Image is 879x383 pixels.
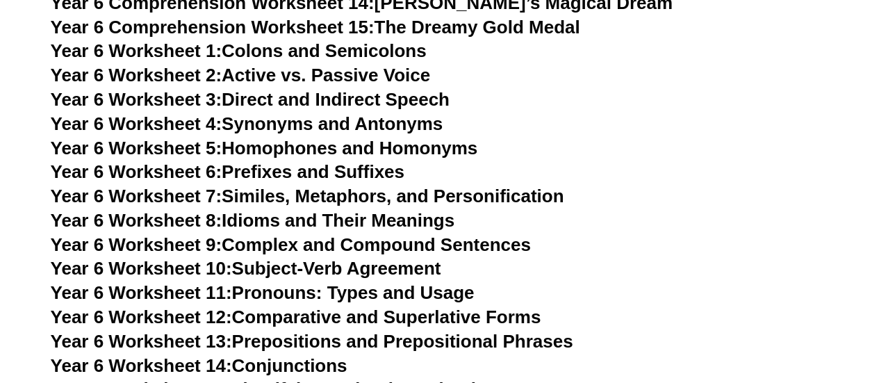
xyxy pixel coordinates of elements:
[51,307,541,327] a: Year 6 Worksheet 12:Comparative and Superlative Forms
[51,89,222,110] span: Year 6 Worksheet 3:
[51,186,222,206] span: Year 6 Worksheet 7:
[51,355,347,376] a: Year 6 Worksheet 14:Conjunctions
[51,40,222,61] span: Year 6 Worksheet 1:
[51,186,564,206] a: Year 6 Worksheet 7:Similes, Metaphors, and Personification
[51,113,222,134] span: Year 6 Worksheet 4:
[51,17,580,38] a: Year 6 Comprehension Worksheet 15:The Dreamy Gold Medal
[51,138,222,158] span: Year 6 Worksheet 5:
[51,113,443,134] a: Year 6 Worksheet 4:Synonyms and Antonyms
[51,331,232,352] span: Year 6 Worksheet 13:
[51,210,454,231] a: Year 6 Worksheet 8:Idioms and Their Meanings
[51,355,232,376] span: Year 6 Worksheet 14:
[51,258,441,279] a: Year 6 Worksheet 10:Subject-Verb Agreement
[51,210,222,231] span: Year 6 Worksheet 8:
[51,65,430,85] a: Year 6 Worksheet 2:Active vs. Passive Voice
[51,307,232,327] span: Year 6 Worksheet 12:
[51,234,222,255] span: Year 6 Worksheet 9:
[51,65,222,85] span: Year 6 Worksheet 2:
[51,234,531,255] a: Year 6 Worksheet 9:Complex and Compound Sentences
[51,282,475,303] a: Year 6 Worksheet 11:Pronouns: Types and Usage
[51,331,573,352] a: Year 6 Worksheet 13:Prepositions and Prepositional Phrases
[51,40,427,61] a: Year 6 Worksheet 1:Colons and Semicolons
[51,138,478,158] a: Year 6 Worksheet 5:Homophones and Homonyms
[51,161,222,182] span: Year 6 Worksheet 6:
[51,89,450,110] a: Year 6 Worksheet 3:Direct and Indirect Speech
[51,258,232,279] span: Year 6 Worksheet 10:
[51,161,404,182] a: Year 6 Worksheet 6:Prefixes and Suffixes
[648,226,879,383] iframe: Chat Widget
[51,17,375,38] span: Year 6 Comprehension Worksheet 15:
[51,282,232,303] span: Year 6 Worksheet 11:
